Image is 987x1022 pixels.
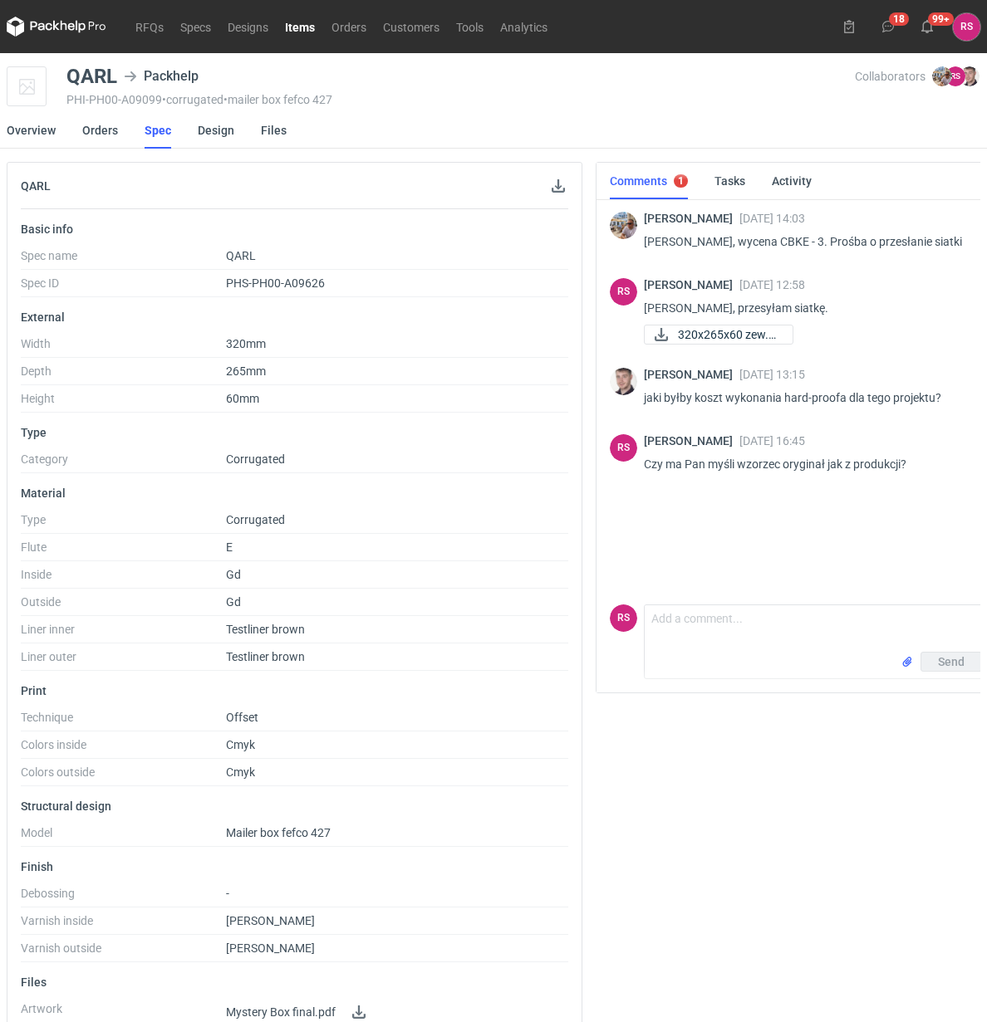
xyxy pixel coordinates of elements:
span: Testliner brown [226,650,305,663]
span: 265mm [226,364,266,378]
a: Specs [172,17,219,37]
span: • mailer box fefco 427 [223,93,332,106]
p: Finish [21,860,568,873]
p: Print [21,684,568,697]
dt: Technique [21,711,226,731]
button: RS [953,13,980,41]
figcaption: RS [945,66,965,86]
span: [PERSON_NAME] [644,212,739,225]
a: Tools [448,17,492,37]
img: Michał Palasek [932,66,952,86]
span: Collaborators [855,70,926,83]
a: Orders [323,17,375,37]
span: Testliner brown [226,623,305,636]
div: Rafał Stani [610,278,637,306]
div: 1 [678,175,684,187]
img: Maciej Sikora [610,368,637,395]
p: Structural design [21,800,568,813]
div: Rafał Stani [953,13,980,41]
p: Type [21,426,568,439]
span: 320x265x60 zew.pdf [678,325,779,344]
a: Items [277,17,323,37]
span: • corrugated [162,93,223,106]
dt: Varnish outside [21,941,226,962]
button: 18 [875,13,901,40]
p: External [21,311,568,324]
p: Czy ma Pan myśli wzorzec oryginał jak z produkcji? [644,454,976,474]
span: Mystery Box final.pdf [226,1005,336,1019]
span: Offset [226,711,258,724]
a: Design [198,112,234,149]
span: [DATE] 16:45 [739,434,805,447]
div: 320x265x60 zew.pdf [644,325,793,345]
img: Maciej Sikora [960,66,980,86]
dt: Flute [21,540,226,561]
dt: Inside [21,568,226,589]
span: 320mm [226,337,266,350]
span: PHS-PH00-A09626 [226,276,325,290]
dt: Height [21,392,226,413]
a: Activity [772,163,812,199]
figcaption: RS [610,604,637,632]
a: Orders [82,112,118,149]
p: Material [21,487,568,500]
a: Analytics [492,17,556,37]
a: Comments1 [610,163,688,199]
dt: Outside [21,595,226,616]
span: Corrugated [226,452,285,466]
figcaption: RS [610,278,637,306]
div: Rafał Stani [610,604,637,632]
button: Download specification [548,176,568,196]
dt: Type [21,513,226,534]
span: [DATE] 13:15 [739,368,805,381]
dt: Spec name [21,249,226,270]
span: - [226,887,229,900]
span: [PERSON_NAME] [644,368,739,381]
a: Tasks [714,163,745,199]
p: [PERSON_NAME], wycena CBKE - 3. Prośba o przesłanie siatki [644,232,976,252]
dt: Spec ID [21,276,226,297]
div: Rafał Stani [610,434,637,462]
dt: Varnish inside [21,914,226,935]
div: QARL [66,66,117,86]
dt: Debossing [21,887,226,907]
span: Send [938,656,965,667]
span: QARL [226,249,256,262]
span: Cmyk [226,765,255,779]
button: Send [921,652,982,672]
a: Files [261,112,287,149]
span: [PERSON_NAME] [226,914,315,927]
dt: Liner outer [21,650,226,671]
span: [DATE] 12:58 [739,278,805,291]
dt: Colors inside [21,738,226,759]
figcaption: RS [610,434,637,462]
span: [DATE] 14:03 [739,212,805,225]
span: Cmyk [226,738,255,751]
span: Corrugated [226,513,285,526]
dt: Model [21,826,226,847]
span: Mailer box fefco 427 [226,826,331,839]
a: Customers [375,17,448,37]
a: Overview [7,112,56,149]
a: Designs [219,17,277,37]
svg: Packhelp Pro [7,17,106,37]
dt: Colors outside [21,765,226,786]
div: PHI-PH00-A09099 [66,93,855,106]
button: 99+ [914,13,940,40]
a: RFQs [127,17,172,37]
p: Basic info [21,222,568,236]
a: Spec [145,112,171,149]
span: 60mm [226,392,259,405]
span: [PERSON_NAME] [644,434,739,447]
img: Michał Palasek [610,212,637,239]
p: [PERSON_NAME], przesyłam siatkę. [644,298,976,318]
dt: Width [21,337,226,358]
div: Packhelp [124,66,199,86]
span: [PERSON_NAME] [644,278,739,291]
span: Gd [226,568,241,581]
dt: Liner inner [21,623,226,643]
dt: Category [21,452,226,473]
